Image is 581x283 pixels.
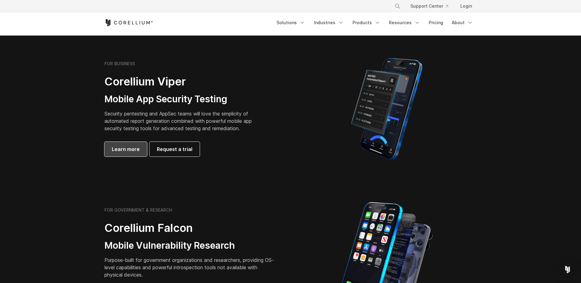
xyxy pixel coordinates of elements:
[104,110,261,132] p: Security pentesting and AppSec teams will love the simplicity of automated report generation comb...
[448,17,477,28] a: About
[104,75,261,89] h2: Corellium Viper
[104,61,135,66] h6: FOR BUSINESS
[349,17,384,28] a: Products
[273,17,477,28] div: Navigation Menu
[104,142,147,157] a: Learn more
[112,145,140,153] span: Learn more
[406,1,453,12] a: Support Center
[157,145,192,153] span: Request a trial
[392,1,403,12] button: Search
[387,1,477,12] div: Navigation Menu
[104,207,172,213] h6: FOR GOVERNMENT & RESEARCH
[425,17,447,28] a: Pricing
[560,262,575,277] div: Open Intercom Messenger
[104,93,261,105] h3: Mobile App Security Testing
[149,142,200,157] a: Request a trial
[104,256,276,278] p: Purpose-built for government organizations and researchers, providing OS-level capabilities and p...
[273,17,309,28] a: Solutions
[104,19,153,26] a: Corellium Home
[104,221,276,235] h2: Corellium Falcon
[341,55,433,162] img: Corellium MATRIX automated report on iPhone showing app vulnerability test results across securit...
[455,1,477,12] a: Login
[104,240,276,251] h3: Mobile Vulnerability Research
[310,17,348,28] a: Industries
[385,17,424,28] a: Resources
